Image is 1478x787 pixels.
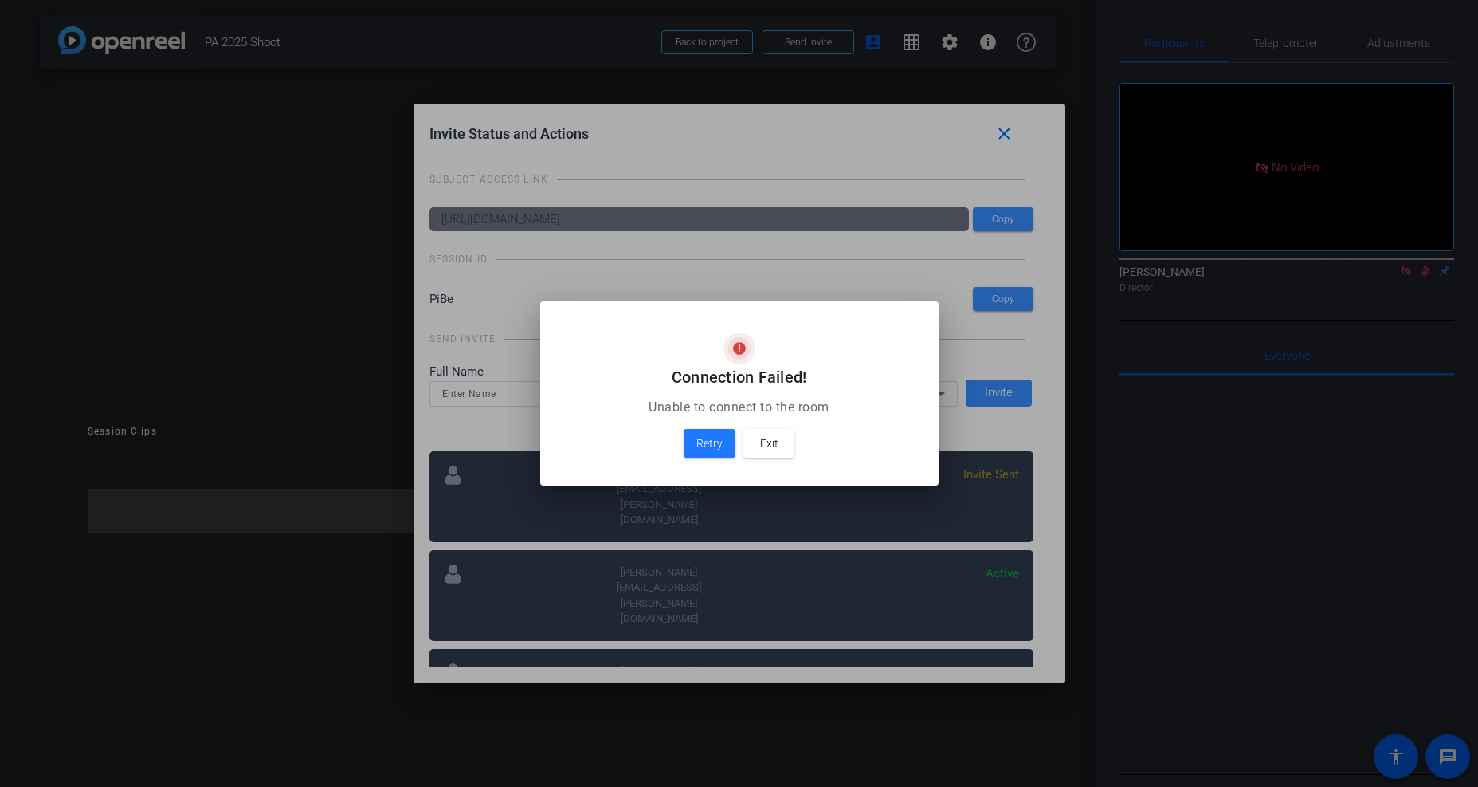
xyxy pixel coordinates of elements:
button: Exit [743,429,794,458]
button: Retry [684,429,735,458]
span: Exit [760,434,778,453]
p: Unable to connect to the room [559,398,919,417]
h2: Connection Failed! [559,364,919,390]
span: Retry [696,434,723,453]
